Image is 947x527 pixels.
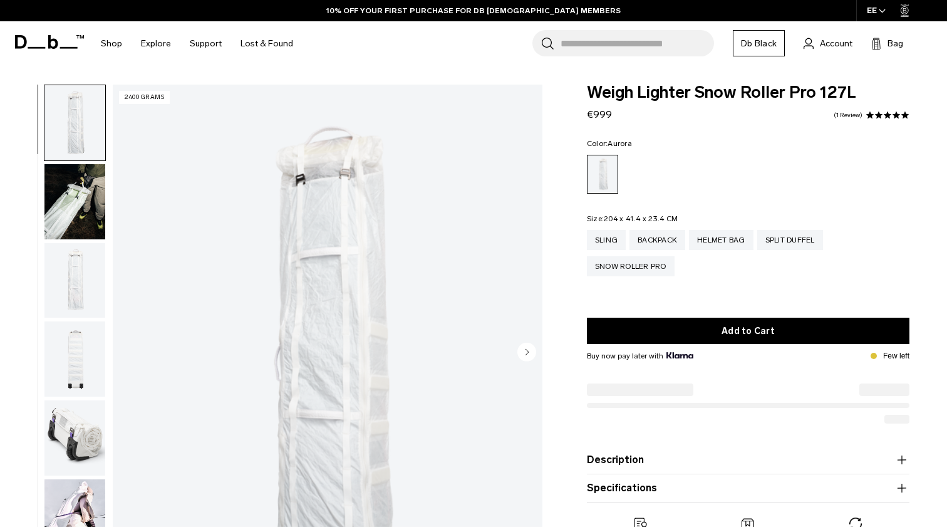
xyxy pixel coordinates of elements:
[44,164,105,239] img: Weigh_Lighter_snow_Roller_Lifestyle.png
[629,230,685,250] a: Backpack
[587,256,675,276] a: Snow Roller Pro
[883,350,909,362] p: Few left
[44,243,106,319] button: Weigh_Lighter_Snow_Roller_Pro_127L_2.png
[119,91,170,104] p: 2400 grams
[587,155,618,194] a: Aurora
[587,452,909,467] button: Description
[604,214,678,223] span: 204 x 41.4 x 23.4 CM
[44,85,105,160] img: Weigh_Lighter_Snow_Roller_Pro_127L_1.png
[887,37,903,50] span: Bag
[871,36,903,51] button: Bag
[834,112,862,118] a: 1 reviews
[44,400,106,476] button: Weigh_Lighter_Snow_Roller_Pro_127L_4.png
[689,230,753,250] a: Helmet Bag
[587,350,693,362] span: Buy now pay later with
[587,140,632,147] legend: Color:
[587,481,909,496] button: Specifications
[44,400,105,476] img: Weigh_Lighter_Snow_Roller_Pro_127L_4.png
[141,21,171,66] a: Explore
[733,30,785,56] a: Db Black
[101,21,122,66] a: Shop
[587,318,909,344] button: Add to Cart
[91,21,303,66] nav: Main Navigation
[666,352,693,358] img: {"height" => 20, "alt" => "Klarna"}
[804,36,852,51] a: Account
[517,342,536,363] button: Next slide
[820,37,852,50] span: Account
[241,21,293,66] a: Lost & Found
[44,321,105,397] img: Weigh_Lighter_Snow_Roller_Pro_127L_3.png
[326,5,621,16] a: 10% OFF YOUR FIRST PURCHASE FOR DB [DEMOGRAPHIC_DATA] MEMBERS
[44,164,106,240] button: Weigh_Lighter_snow_Roller_Lifestyle.png
[44,85,106,161] button: Weigh_Lighter_Snow_Roller_Pro_127L_1.png
[44,321,106,397] button: Weigh_Lighter_Snow_Roller_Pro_127L_3.png
[190,21,222,66] a: Support
[608,139,632,148] span: Aurora
[587,108,612,120] span: €999
[587,85,909,101] span: Weigh Lighter Snow Roller Pro 127L
[757,230,823,250] a: Split Duffel
[44,243,105,318] img: Weigh_Lighter_Snow_Roller_Pro_127L_2.png
[587,215,678,222] legend: Size:
[587,230,626,250] a: Sling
